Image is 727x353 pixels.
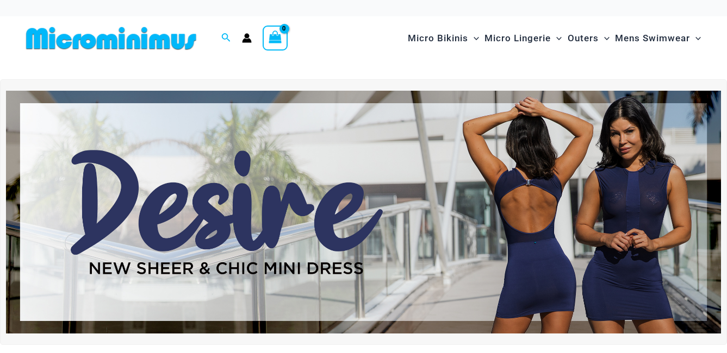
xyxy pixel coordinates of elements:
a: OutersMenu ToggleMenu Toggle [565,22,612,55]
span: Micro Lingerie [484,24,551,52]
img: Desire me Navy Dress [6,91,721,333]
nav: Site Navigation [403,20,705,56]
span: Menu Toggle [599,24,610,52]
span: Mens Swimwear [615,24,690,52]
span: Outers [568,24,599,52]
a: Search icon link [221,31,231,45]
a: Micro BikinisMenu ToggleMenu Toggle [405,22,482,55]
span: Micro Bikinis [408,24,468,52]
a: Mens SwimwearMenu ToggleMenu Toggle [612,22,704,55]
span: Menu Toggle [690,24,701,52]
a: Account icon link [242,33,252,43]
span: Menu Toggle [468,24,479,52]
a: Micro LingerieMenu ToggleMenu Toggle [482,22,564,55]
span: Menu Toggle [551,24,562,52]
img: MM SHOP LOGO FLAT [22,26,201,51]
a: View Shopping Cart, empty [263,26,288,51]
